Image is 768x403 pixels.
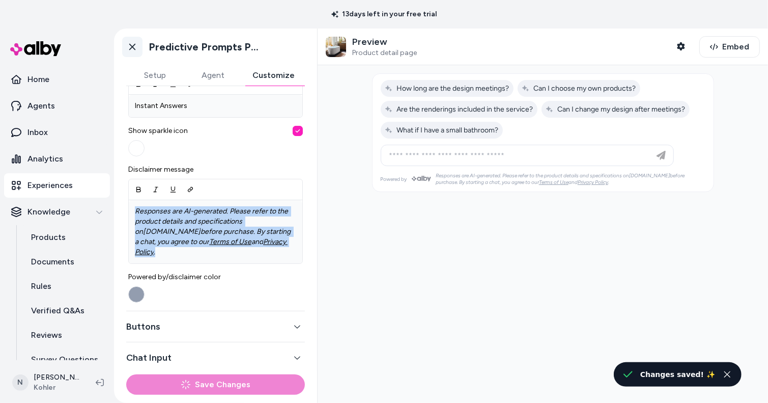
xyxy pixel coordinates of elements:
[352,36,417,48] p: Preview
[27,73,49,86] p: Home
[721,368,733,381] button: Close toast
[31,305,84,317] p: Verified Q&As
[164,180,182,199] button: Underline (Ctrl+I)
[34,383,79,393] span: Kohler
[128,165,303,264] div: Disclaimer message
[128,272,303,282] span: Powered by/disclaimer color
[251,237,263,246] em: and
[6,366,88,399] button: N[PERSON_NAME]Kohler
[149,41,263,53] h1: Predictive Prompts PDP
[722,41,749,53] span: Embed
[242,65,305,86] button: Customize
[4,147,110,171] a: Analytics
[640,368,715,381] div: Changes saved! ✨
[31,256,74,268] p: Documents
[130,180,147,199] button: Bold (Ctrl+B)
[699,36,760,58] button: Embed
[4,67,110,92] a: Home
[352,48,417,58] span: Product detail page
[27,206,70,218] p: Knowledge
[21,274,110,299] a: Rules
[4,120,110,145] a: Inbox
[184,65,242,86] button: Agent
[135,227,292,246] em: before purchase. By starting a chat, you agree to our
[154,248,155,256] em: .
[126,351,305,365] button: Chat Input
[12,374,29,391] span: N
[126,65,184,86] button: Setup
[27,153,63,165] p: Analytics
[31,329,62,341] p: Reviews
[209,237,251,246] a: Terms of Use
[21,323,110,347] a: Reviews
[21,225,110,250] a: Products
[135,207,290,236] em: Responses are AI-generated. Please refer to the product details and specifications on
[143,227,201,236] a: [DOMAIN_NAME]
[4,200,110,224] button: Knowledge
[21,250,110,274] a: Documents
[31,280,51,292] p: Rules
[21,299,110,323] a: Verified Q&As
[27,126,48,139] p: Inbox
[27,100,55,112] p: Agents
[10,41,61,56] img: alby Logo
[326,37,346,57] img: Custom Design
[126,319,305,334] button: Buttons
[31,231,66,244] p: Products
[135,101,296,111] p: Instant Answers
[128,286,145,303] button: Powered by/disclaimer color
[147,180,164,199] button: Italic (Ctrl+U)
[34,372,79,383] p: [PERSON_NAME]
[31,354,98,366] p: Survey Questions
[4,173,110,198] a: Experiences
[128,126,303,136] span: Show sparkle icon
[4,94,110,118] a: Agents
[182,180,199,199] button: Link
[325,9,443,19] p: 13 days left in your free trial
[27,179,73,192] p: Experiences
[21,347,110,372] a: Survey Questions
